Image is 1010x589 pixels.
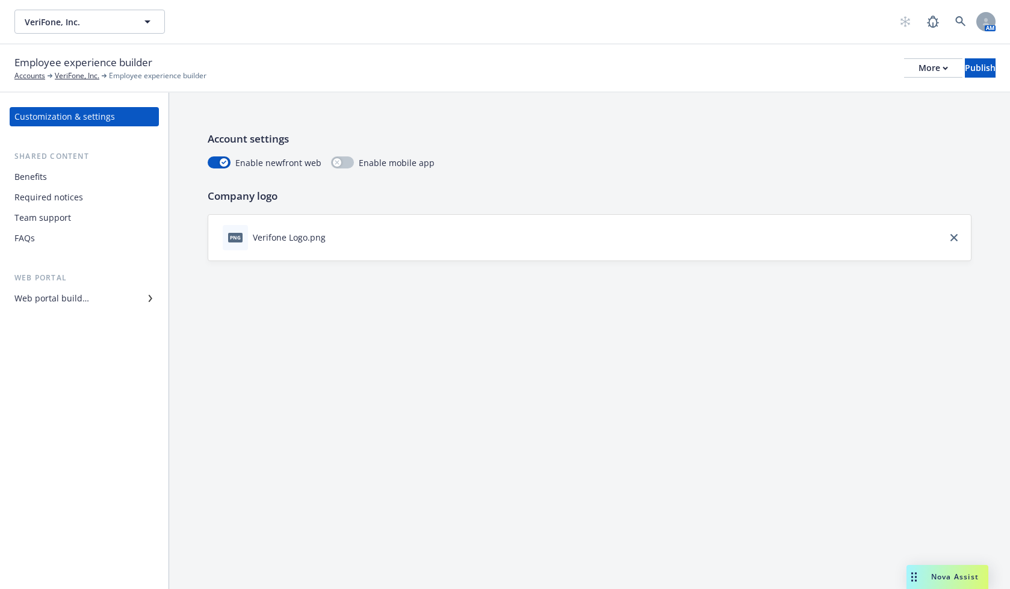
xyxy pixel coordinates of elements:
[965,59,996,77] div: Publish
[931,572,979,582] span: Nova Assist
[14,188,83,207] div: Required notices
[10,229,159,248] a: FAQs
[208,188,971,204] p: Company logo
[14,10,165,34] button: VeriFone, Inc.
[14,70,45,81] a: Accounts
[359,156,435,169] span: Enable mobile app
[330,231,340,244] button: download file
[10,150,159,162] div: Shared content
[10,188,159,207] a: Required notices
[947,230,961,245] a: close
[10,167,159,187] a: Benefits
[25,16,129,28] span: VeriFone, Inc.
[55,70,99,81] a: VeriFone, Inc.
[14,208,71,227] div: Team support
[208,131,971,147] p: Account settings
[14,107,115,126] div: Customization & settings
[10,272,159,284] div: Web portal
[228,233,243,242] span: png
[10,289,159,308] a: Web portal builder
[14,55,152,70] span: Employee experience builder
[10,208,159,227] a: Team support
[949,10,973,34] a: Search
[253,231,326,244] div: Verifone Logo.png
[904,58,962,78] button: More
[14,229,35,248] div: FAQs
[906,565,988,589] button: Nova Assist
[14,289,89,308] div: Web portal builder
[921,10,945,34] a: Report a Bug
[919,59,948,77] div: More
[10,107,159,126] a: Customization & settings
[965,58,996,78] button: Publish
[906,565,922,589] div: Drag to move
[109,70,206,81] span: Employee experience builder
[235,156,321,169] span: Enable newfront web
[893,10,917,34] a: Start snowing
[14,167,47,187] div: Benefits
